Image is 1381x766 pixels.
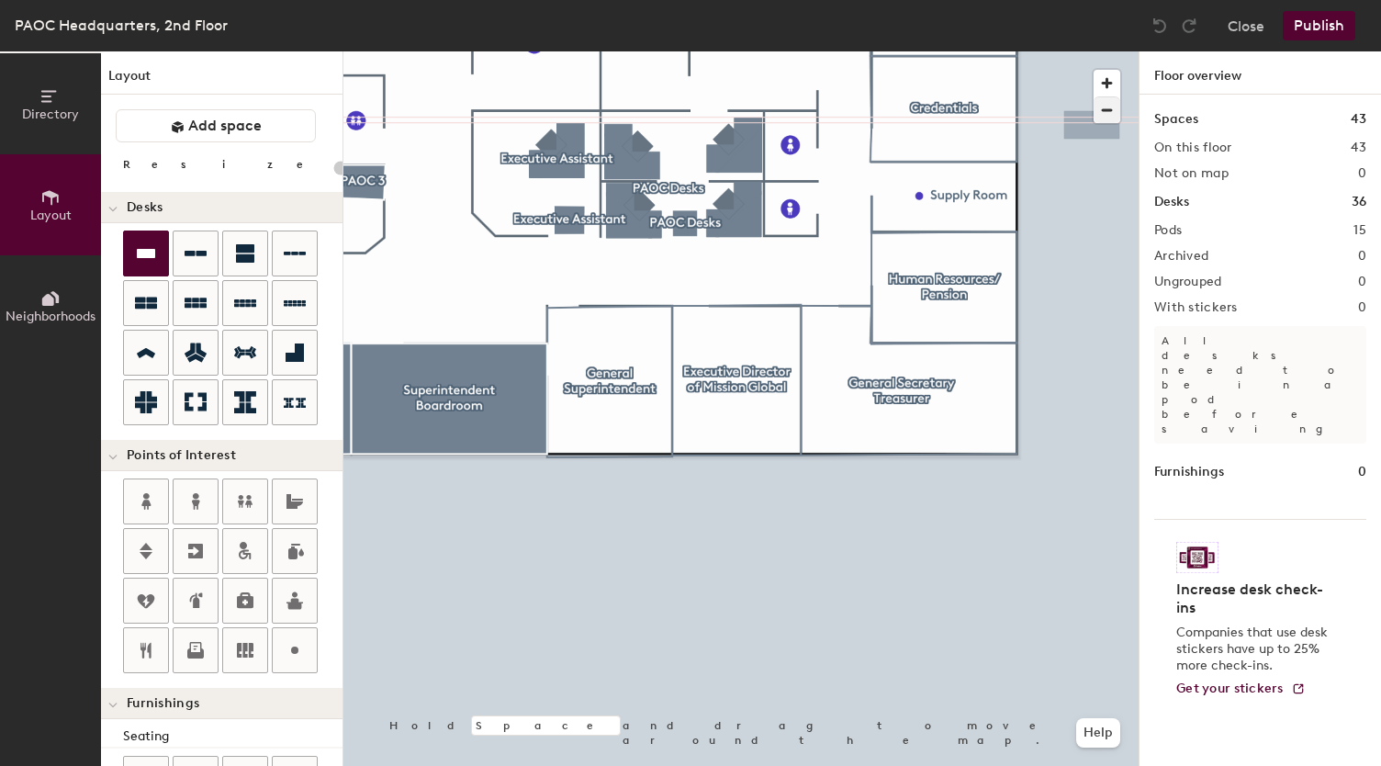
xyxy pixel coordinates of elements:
[127,448,236,463] span: Points of Interest
[1180,17,1198,35] img: Redo
[1154,109,1198,130] h1: Spaces
[127,696,199,711] span: Furnishings
[22,107,79,122] span: Directory
[1154,462,1224,482] h1: Furnishings
[1154,223,1182,238] h2: Pods
[1351,109,1366,130] h1: 43
[1358,249,1366,264] h2: 0
[1154,249,1208,264] h2: Archived
[1358,300,1366,315] h2: 0
[1154,192,1189,212] h1: Desks
[1154,141,1232,155] h2: On this floor
[1154,275,1222,289] h2: Ungrouped
[1358,462,1366,482] h1: 0
[1353,223,1366,238] h2: 15
[1351,141,1366,155] h2: 43
[1176,580,1333,617] h4: Increase desk check-ins
[1358,275,1366,289] h2: 0
[30,208,72,223] span: Layout
[1140,51,1381,95] h1: Floor overview
[1151,17,1169,35] img: Undo
[1358,166,1366,181] h2: 0
[15,14,228,37] div: PAOC Headquarters, 2nd Floor
[6,309,95,324] span: Neighborhoods
[1283,11,1355,40] button: Publish
[1154,326,1366,444] p: All desks need to be in a pod before saving
[1154,166,1229,181] h2: Not on map
[1228,11,1264,40] button: Close
[127,200,163,215] span: Desks
[1154,300,1238,315] h2: With stickers
[1176,682,1306,697] a: Get your stickers
[123,727,342,747] div: Seating
[188,117,262,135] span: Add space
[101,66,342,95] h1: Layout
[1176,542,1218,573] img: Sticker logo
[116,109,316,142] button: Add space
[1076,718,1120,748] button: Help
[123,157,326,172] div: Resize
[1176,681,1284,696] span: Get your stickers
[1352,192,1366,212] h1: 36
[1176,625,1333,674] p: Companies that use desk stickers have up to 25% more check-ins.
